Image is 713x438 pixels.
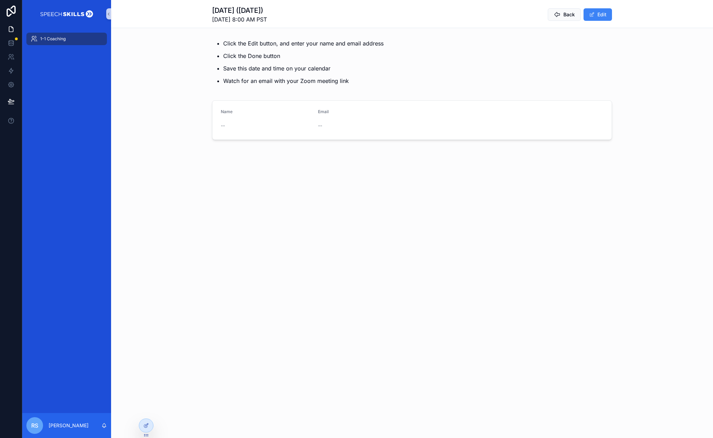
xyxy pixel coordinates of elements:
[31,421,38,430] span: RS
[548,8,581,21] button: Back
[223,77,384,85] p: Watch for an email with your Zoom meeting link
[318,122,322,129] span: --
[584,8,612,21] button: Edit
[223,52,384,60] p: Click the Done button
[223,39,384,48] p: Click the Edit button, and enter your name and email address
[22,28,111,54] div: scrollable content
[212,15,267,24] span: [DATE] 8:00 AM PST
[212,6,267,15] h1: [DATE] ([DATE])
[40,36,66,42] span: 1-1 Coaching
[49,422,89,429] p: [PERSON_NAME]
[221,122,225,129] span: --
[318,109,329,114] span: Email
[26,33,107,45] a: 1-1 Coaching
[223,64,384,73] p: Save this date and time on your calendar
[221,109,233,114] span: Name
[39,8,94,19] img: App logo
[563,11,575,18] span: Back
